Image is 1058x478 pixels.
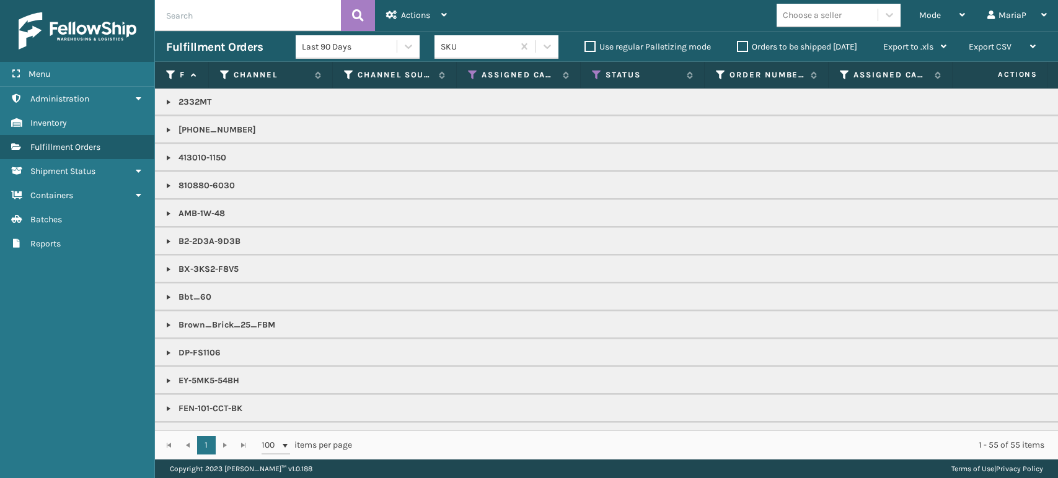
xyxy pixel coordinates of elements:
[19,12,136,50] img: logo
[30,166,95,176] span: Shipment Status
[919,10,941,20] span: Mode
[234,69,309,80] label: Channel
[30,214,62,225] span: Batches
[302,40,398,53] div: Last 90 Days
[883,41,933,52] span: Export to .xls
[30,118,67,128] span: Inventory
[482,69,557,80] label: Assigned Carrier Service
[30,142,100,152] span: Fulfillment Orders
[358,69,433,80] label: Channel Source
[584,41,711,52] label: Use regular Palletizing mode
[197,436,216,454] a: 1
[170,459,312,478] p: Copyright 2023 [PERSON_NAME]™ v 1.0.188
[166,40,263,54] h3: Fulfillment Orders
[730,69,805,80] label: Order Number
[737,41,857,52] label: Orders to be shipped [DATE]
[262,439,280,451] span: 100
[30,93,89,104] span: Administration
[369,439,1044,451] div: 1 - 55 of 55 items
[29,69,50,79] span: Menu
[30,190,73,201] span: Containers
[30,238,61,249] span: Reports
[180,69,185,80] label: Fulfillment Order Id
[951,459,1043,478] div: |
[401,10,430,20] span: Actions
[262,436,352,454] span: items per page
[969,41,1012,52] span: Export CSV
[441,40,514,53] div: SKU
[606,69,681,80] label: Status
[959,64,1045,85] span: Actions
[783,9,842,22] div: Choose a seller
[996,464,1043,473] a: Privacy Policy
[853,69,928,80] label: Assigned Carrier
[951,464,994,473] a: Terms of Use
